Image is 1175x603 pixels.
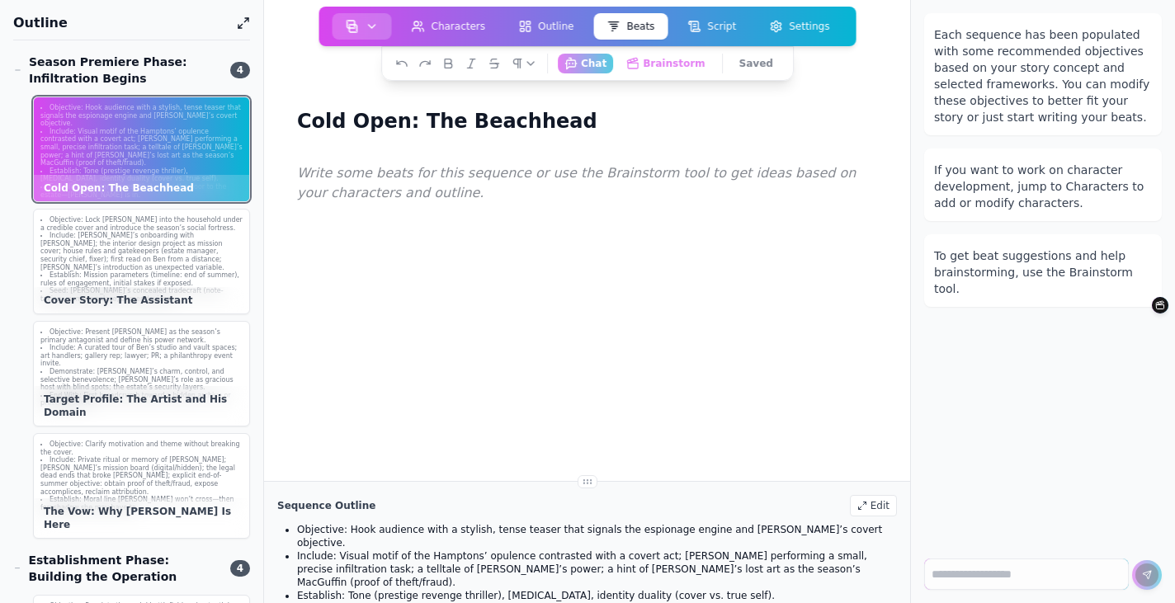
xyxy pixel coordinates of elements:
[934,162,1152,211] div: If you want to work on character development, jump to Characters to add or modify characters.
[850,495,897,516] div: Edit
[34,386,249,426] div: Target Profile: The Artist and His Domain
[40,440,243,456] li: Objective: Clarify motivation and theme without breaking the cover.
[505,13,587,40] button: Outline
[34,498,249,538] div: The Vow: Why [PERSON_NAME] Is Here
[13,552,220,585] div: Establishment Phase: Building the Operation
[40,271,243,287] li: Establish: Mission parameters (timeline: end of summer), rules of engagement, initial stakes if e...
[620,54,711,73] button: Brainstorm
[395,10,503,43] a: Characters
[399,13,499,40] button: Characters
[934,247,1152,297] div: To get beat suggestions and help brainstorming, use the Brainstorm tool.
[40,104,243,128] li: Objective: Hook audience with a stylish, tense teaser that signals the espionage engine and [PERS...
[40,167,243,183] li: Establish: Tone (prestige revenge thriller), [MEDICAL_DATA], identity duality (cover vs. true self).
[40,216,243,232] li: Objective: Lock [PERSON_NAME] into the household under a credible cover and introduce the season’...
[297,549,897,589] li: Include: Visual motif of the Hamptons’ opulence contrasted with a covert act; [PERSON_NAME] perfo...
[934,26,1152,125] div: Each sequence has been populated with some recommended objectives based on your story concept and...
[40,232,243,271] li: Include: [PERSON_NAME]’s onboarding with [PERSON_NAME]; the interior design project as mission co...
[502,10,590,43] a: Outline
[40,344,243,368] li: Include: A curated tour of Ben’s studio and vault spaces; art handlers; gallery rep; lawyer; PR; ...
[297,589,897,602] li: Establish: Tone (prestige revenge thriller), [MEDICAL_DATA], identity duality (cover vs. true self).
[674,13,749,40] button: Script
[756,13,842,40] button: Settings
[671,10,753,43] a: Script
[277,499,375,512] h2: Sequence Outline
[753,10,846,43] a: Settings
[230,62,250,78] span: 4
[590,10,671,43] a: Beats
[297,523,897,549] li: Objective: Hook audience with a stylish, tense teaser that signals the espionage engine and [PERS...
[40,456,243,496] li: Include: Private ritual or memory of [PERSON_NAME]; [PERSON_NAME]’s mission board (digital/hidden...
[346,20,359,33] img: storyboard
[40,496,243,511] li: Establish: Moral line [PERSON_NAME] won’t cross—then foreshadow she may have to.
[1152,297,1168,313] button: Brainstorm
[558,54,613,73] button: Chat
[40,368,243,392] li: Demonstrate: [PERSON_NAME]’s charm, control, and selective benevolence; [PERSON_NAME]’s role as g...
[13,13,230,33] h1: Outline
[13,54,220,87] div: Season Premiere Phase: Infiltration Begins
[230,560,250,577] span: 4
[34,175,249,201] div: Cold Open: The Beachhead
[290,106,604,137] h1: Cold Open: The Beachhead
[40,328,243,344] li: Objective: Present [PERSON_NAME] as the season’s primary antagonist and define his power network.
[34,287,249,313] div: Cover Story: The Assistant
[593,13,668,40] button: Beats
[40,128,243,167] li: Include: Visual motif of the Hamptons’ opulence contrasted with a covert act; [PERSON_NAME] perfo...
[733,54,780,73] button: Saved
